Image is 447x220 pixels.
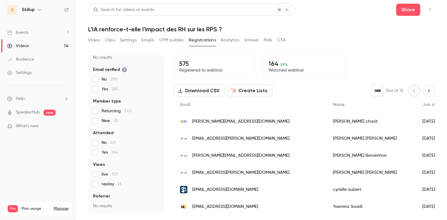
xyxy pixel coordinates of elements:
[280,62,288,67] span: 29 %
[422,103,441,107] span: Join date
[7,96,69,102] li: help-dropdown-opener
[93,54,159,61] p: No results
[16,109,40,116] a: SpeakerHub
[179,67,251,73] p: Registered to webinar
[43,110,56,116] span: new
[327,113,416,130] div: [PERSON_NAME] chazit
[102,86,119,92] span: Yes
[180,103,190,107] span: Email
[105,35,115,45] button: Clips
[180,152,187,159] img: skillup.co
[102,76,118,82] span: No
[22,206,50,211] span: Plan usage
[180,169,187,176] img: skillup.co
[269,60,340,67] p: 164
[327,198,416,215] div: Yasmina Souidi
[269,67,340,73] p: Watched webinar
[180,186,187,193] img: audencia.com
[102,149,118,155] span: Yes
[93,45,159,209] section: facet-groups
[8,205,18,212] span: Pro
[16,96,25,102] span: Help
[93,130,113,136] span: Attended
[61,124,69,129] iframe: Noticeable Trigger
[120,35,137,45] button: Settings
[54,206,68,211] a: Manage
[423,85,435,97] button: Next page
[425,5,435,15] button: Top Bar Actions
[102,108,132,114] span: Returning
[141,35,154,45] button: Emails
[88,35,100,45] button: Video
[227,85,272,97] button: Create Lists
[112,87,119,91] span: 285
[124,109,132,113] span: 540
[16,123,39,129] span: What's new
[264,35,272,45] button: Polls
[221,35,240,45] button: Analytics
[174,85,225,97] button: Download CSV
[93,98,121,104] span: Member type
[189,35,216,45] button: Registrations
[7,43,29,49] div: Videos
[396,4,420,16] button: Share
[327,147,416,164] div: [PERSON_NAME] Bensimhon
[244,35,259,45] button: Embed
[112,150,118,155] span: 164
[180,135,187,142] img: skillup.co
[22,7,35,13] h6: Skillup
[93,7,154,13] div: Search for videos or events
[327,164,416,181] div: [PERSON_NAME] [PERSON_NAME]
[110,141,116,145] span: 411
[192,152,289,159] span: [PERSON_NAME][EMAIL_ADDRESS][DOMAIN_NAME]
[112,172,118,176] span: 157
[192,187,258,193] span: [EMAIL_ADDRESS][DOMAIN_NAME]
[93,203,159,209] p: No results
[179,60,251,67] p: 575
[7,70,32,76] div: Settings
[114,119,118,123] span: 35
[277,35,286,45] button: CTA
[110,77,118,82] span: 290
[333,103,345,107] span: Name
[93,193,110,199] span: Referrer
[159,35,184,45] button: UTM builder
[192,135,289,142] span: [EMAIL_ADDRESS][PERSON_NAME][DOMAIN_NAME]
[118,182,121,186] span: 13
[102,140,116,146] span: No
[192,118,289,125] span: [PERSON_NAME][EMAIL_ADDRESS][DOMAIN_NAME]
[88,26,435,33] h1: L’IA renforce-t-elle l’impact des RH sur les RPS ?
[11,7,14,13] span: S
[192,204,258,210] span: [EMAIL_ADDRESS][DOMAIN_NAME]
[327,181,416,198] div: cyrielle aubert
[102,118,118,124] span: New
[180,118,187,125] img: bd.com
[192,169,289,176] span: [EMAIL_ADDRESS][PERSON_NAME][DOMAIN_NAME]
[93,67,127,73] span: Email verified
[93,162,105,168] span: Views
[7,30,28,36] div: Events
[102,171,118,177] span: live
[327,130,416,147] div: [PERSON_NAME] [PERSON_NAME]
[386,88,403,94] p: Out of 12
[102,181,121,187] span: replay
[180,203,187,210] img: moka.care
[7,56,34,62] div: Audience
